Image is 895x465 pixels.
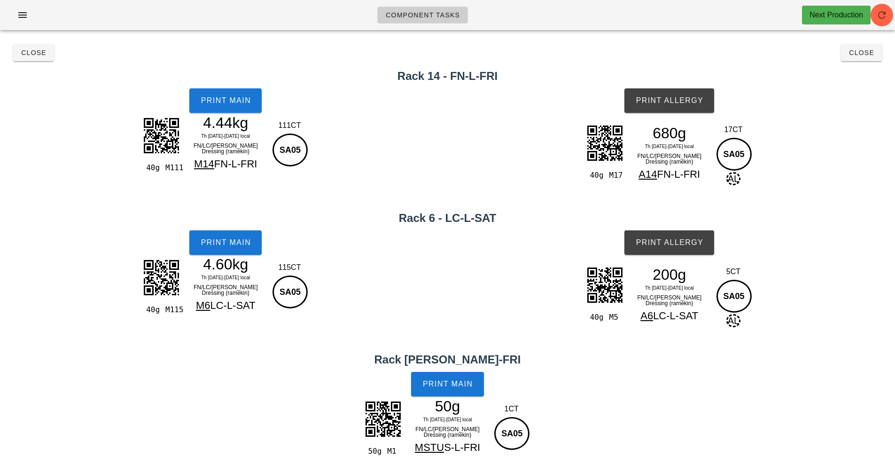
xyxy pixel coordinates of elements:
span: M6 [196,299,210,311]
div: M17 [606,169,625,181]
div: SA05 [716,280,752,313]
span: LC-L-SAT [210,299,255,311]
span: Print Main [200,238,251,247]
div: 50g [364,445,383,457]
span: Close [21,49,47,56]
span: Th [DATE]-[DATE] local [201,275,250,280]
a: Component Tasks [377,7,468,24]
img: a31SAbz1lmRCCwIUli4RDSpB6I5w5SI5UCAFSLQWkeUfrkvuxDJCZZ8N7s503hurbOnJpR5oo6QPdAwRJELIXEwKGADLRjSdE... [359,395,406,442]
div: 50g [407,399,489,413]
div: M5 [606,311,625,323]
span: Print Main [422,380,473,388]
div: FN/LC/[PERSON_NAME] Dressing (ramekin) [629,151,710,166]
span: S-L-FRI [444,441,480,453]
div: 1CT [492,403,531,415]
div: FN/LC/[PERSON_NAME] Dressing (ramekin) [185,141,266,156]
span: MSTU [415,441,444,453]
div: 40g [142,162,162,174]
button: Print Allergy [624,230,714,255]
button: Close [841,44,882,61]
div: Next Production [809,9,863,21]
span: Component Tasks [385,11,460,19]
div: SA05 [716,138,752,171]
div: 4.60kg [185,257,266,271]
span: Th [DATE]-[DATE] local [423,417,472,422]
img: qrpKpgmY6LPEuKeupap7LLMpBh5xADGQBEhbDTFoj3Z85IJL7aAqe7LAM5FRhT1A1kAJAqCI5zV2DJsixknwIG0qftUmQDWZK... [581,119,628,166]
button: Print Main [189,88,262,113]
div: SA05 [494,417,529,450]
div: M1 [383,445,403,457]
div: SA05 [272,134,308,166]
h2: Rack 6 - LC-L-SAT [6,210,889,227]
img: Td4k+XZNpgAAAAABJRU5ErkJggg== [138,112,185,159]
span: LC-L-SAT [653,310,698,322]
span: Th [DATE]-[DATE] local [645,285,694,291]
div: M115 [162,304,181,316]
span: Th [DATE]-[DATE] local [201,134,250,139]
h2: Rack 14 - FN-L-FRI [6,68,889,85]
div: 40g [142,304,162,316]
span: Close [848,49,874,56]
span: Th [DATE]-[DATE] local [645,144,694,149]
div: M111 [162,162,181,174]
div: FN/LC/[PERSON_NAME] Dressing (ramekin) [185,283,266,298]
button: Close [13,44,54,61]
span: FN-L-FRI [657,168,700,180]
div: SA05 [272,276,308,308]
div: 40g [586,311,605,323]
div: 200g [629,268,710,282]
span: A6 [640,310,653,322]
div: 5CT [714,266,753,277]
div: FN/LC/[PERSON_NAME] Dressing (ramekin) [407,425,489,440]
span: A14 [638,168,657,180]
h2: Rack [PERSON_NAME]-FRI [6,351,889,368]
span: Print Main [200,96,251,105]
div: 680g [629,126,710,140]
span: Print Allergy [635,238,703,247]
span: AL [726,172,740,185]
div: 111CT [270,120,309,131]
span: M14 [194,158,214,170]
span: Print Allergy [635,96,703,105]
div: 17CT [714,124,753,135]
button: Print Main [189,230,262,255]
div: 4.44kg [185,116,266,130]
button: Print Main [411,372,483,396]
img: 1bJMyIlARWkmBBwDqXubtxLSpQrneUUgtTE0kHMImJA5bFOZTUgKtrmLTMgctqnMJiQF29xFJmQO21RmE5KCbe4iEzKHbSqzC... [138,254,185,301]
div: FN/LC/[PERSON_NAME] Dressing (ramekin) [629,293,710,308]
span: FN-L-FRI [214,158,257,170]
button: Print Allergy [624,88,714,113]
img: ahlkQRNyPcoWSHgXwCqaozURQo2TQjZhMQQDya9hSiQrKNeHkn+BAcTckFJBXXk2EtYJzEEDFLZj1QIAdgxawgsWdbaVv4UQc... [581,261,628,308]
div: 115CT [270,262,309,273]
span: AL [726,314,740,327]
div: 40g [586,169,605,181]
